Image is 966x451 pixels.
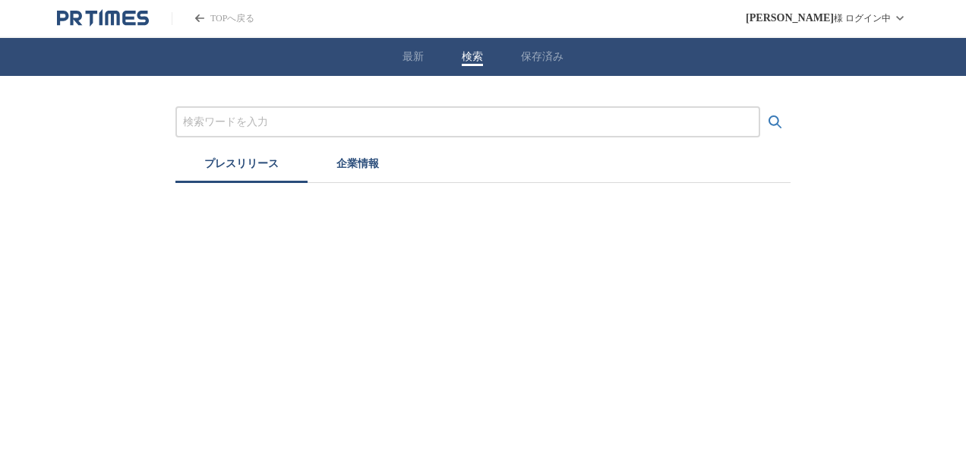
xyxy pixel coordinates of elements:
[172,12,254,25] a: PR TIMESのトップページはこちら
[183,114,753,131] input: プレスリリースおよび企業を検索する
[746,12,834,24] span: [PERSON_NAME]
[521,50,563,64] button: 保存済み
[462,50,483,64] button: 検索
[402,50,424,64] button: 最新
[175,150,308,183] button: プレスリリース
[760,107,791,137] button: 検索する
[308,150,408,183] button: 企業情報
[57,9,149,27] a: PR TIMESのトップページはこちら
